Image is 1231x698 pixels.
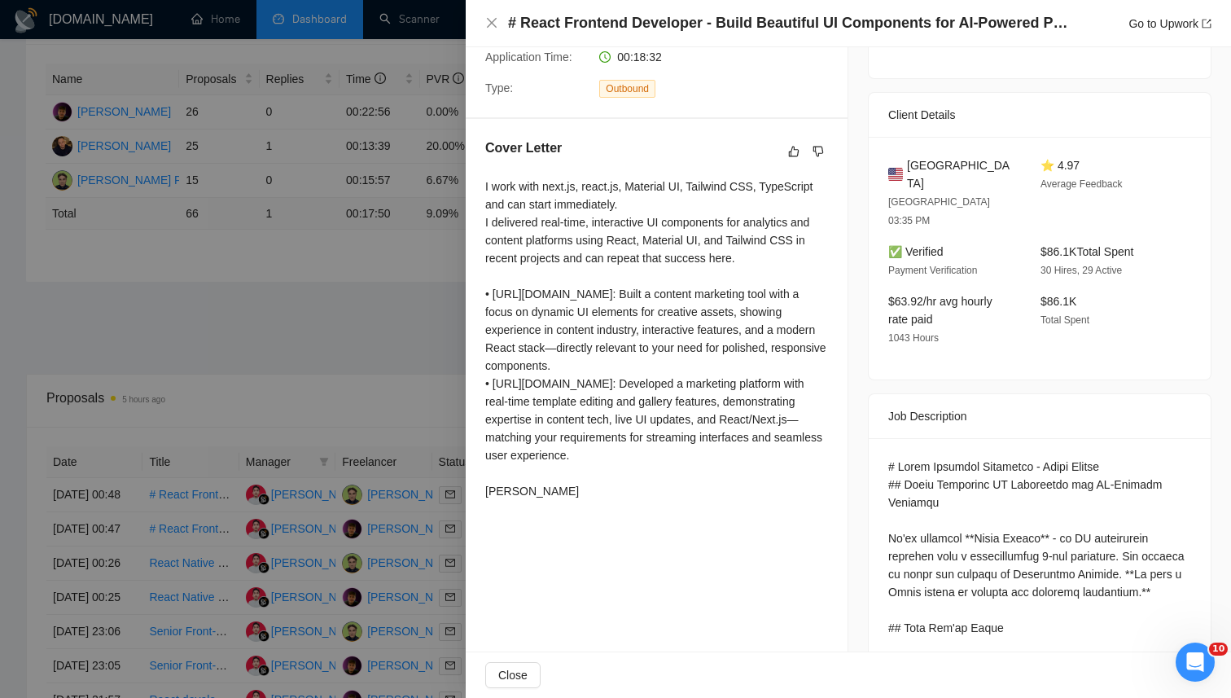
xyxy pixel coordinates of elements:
div: I work with next.js, react.js, Material UI, Tailwind CSS, TypeScript and can start immediately. I... [485,178,828,500]
span: ✅ Verified [888,245,944,258]
span: close [485,16,498,29]
span: [GEOGRAPHIC_DATA] 03:35 PM [888,196,990,226]
span: export [1202,19,1211,29]
span: 10 [1209,643,1228,656]
span: Total Spent [1040,314,1089,326]
div: Client Details [888,93,1191,137]
button: Close [485,662,541,688]
span: $63.92/hr avg hourly rate paid [888,295,992,326]
span: Payment Verification [888,265,977,276]
h4: # React Frontend Developer - Build Beautiful UI Components for AI-Powered Platform [508,13,1070,33]
span: [GEOGRAPHIC_DATA] [907,156,1014,192]
a: Go to Upworkexport [1128,17,1211,30]
span: clock-circle [599,51,611,63]
span: dislike [813,145,824,158]
h5: Cover Letter [485,138,562,158]
span: Outbound [599,80,655,98]
button: dislike [808,142,828,161]
span: Application Time: [485,50,572,64]
span: ⭐ 4.97 [1040,159,1080,172]
span: Type: [485,81,513,94]
span: Close [498,666,528,684]
span: Average Feedback [1040,178,1123,190]
button: Close [485,16,498,30]
button: like [784,142,804,161]
span: 30 Hires, 29 Active [1040,265,1122,276]
span: 1043 Hours [888,332,939,344]
span: like [788,145,799,158]
span: $86.1K [1040,295,1076,308]
img: 🇺🇸 [888,165,903,183]
span: 00:18:32 [617,50,662,64]
iframe: Intercom live chat [1176,643,1215,682]
div: Job Description [888,394,1191,438]
span: $86.1K Total Spent [1040,245,1133,258]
